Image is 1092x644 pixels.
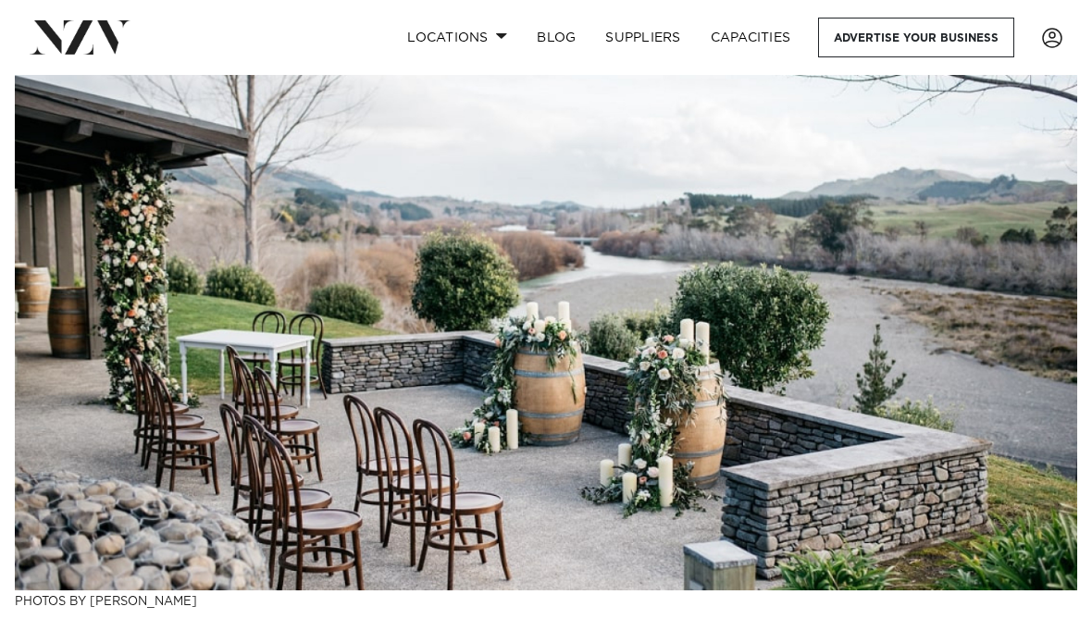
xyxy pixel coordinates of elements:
a: SUPPLIERS [590,18,695,57]
h3: Photos by [PERSON_NAME] [15,590,1077,610]
a: BLOG [522,18,590,57]
img: nzv-logo.png [30,20,130,54]
a: Capacities [696,18,806,57]
img: Hawke's Bay Venues for Hire - The Complete Guide [15,75,1077,590]
a: Locations [392,18,522,57]
a: Advertise your business [818,18,1014,57]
